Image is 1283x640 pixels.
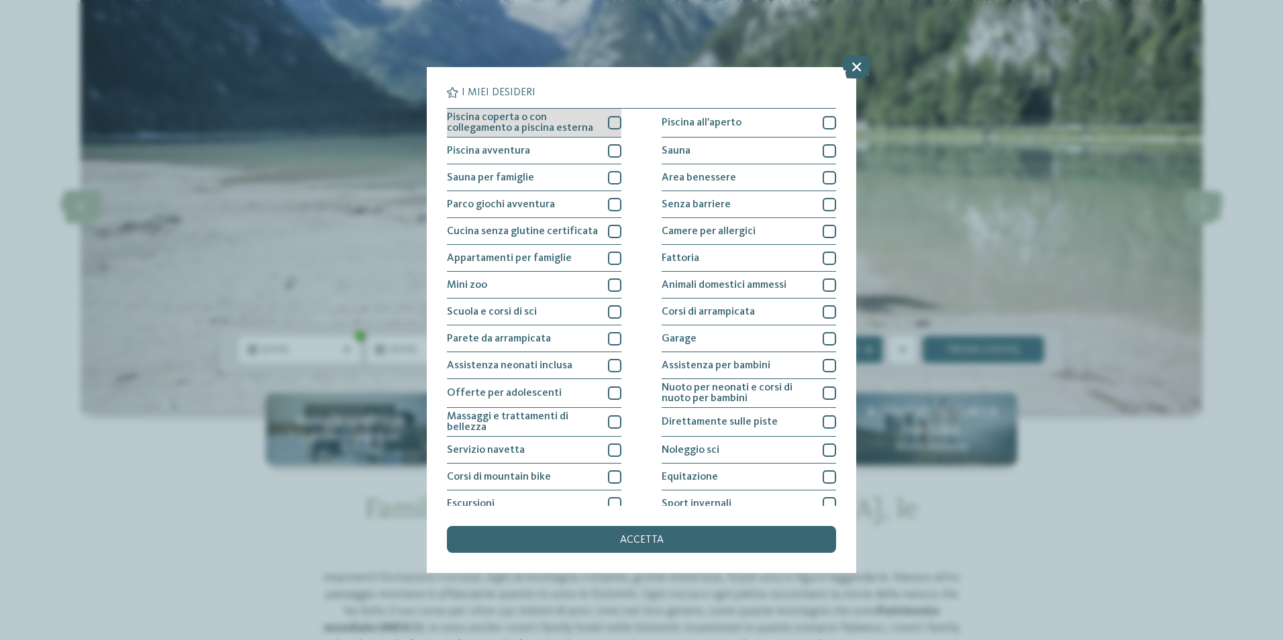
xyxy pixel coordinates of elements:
span: Cucina senza glutine certificata [447,226,598,237]
span: Nuoto per neonati e corsi di nuoto per bambini [662,382,813,404]
span: Mini zoo [447,280,487,290]
span: Sauna [662,146,690,156]
span: Scuola e corsi di sci [447,307,537,317]
span: accetta [620,535,664,545]
span: Piscina all'aperto [662,117,741,128]
span: Massaggi e trattamenti di bellezza [447,411,598,433]
span: Area benessere [662,172,736,183]
span: Direttamente sulle piste [662,417,778,427]
span: Animali domestici ammessi [662,280,786,290]
span: Assistenza per bambini [662,360,770,371]
span: Escursioni [447,498,495,509]
span: Corsi di arrampicata [662,307,755,317]
span: Offerte per adolescenti [447,388,562,398]
span: Piscina coperta o con collegamento a piscina esterna [447,112,598,134]
span: I miei desideri [462,87,535,98]
span: Corsi di mountain bike [447,472,551,482]
span: Sport invernali [662,498,731,509]
span: Appartamenti per famiglie [447,253,572,264]
span: Equitazione [662,472,718,482]
span: Servizio navetta [447,445,525,456]
span: Parco giochi avventura [447,199,555,210]
span: Noleggio sci [662,445,719,456]
span: Assistenza neonati inclusa [447,360,572,371]
span: Parete da arrampicata [447,333,551,344]
span: Senza barriere [662,199,731,210]
span: Sauna per famiglie [447,172,534,183]
span: Garage [662,333,697,344]
span: Piscina avventura [447,146,530,156]
span: Fattoria [662,253,699,264]
span: Camere per allergici [662,226,756,237]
